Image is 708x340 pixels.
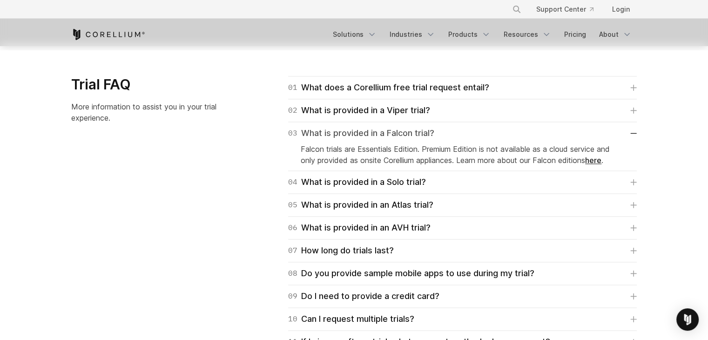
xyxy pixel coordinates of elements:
[508,1,525,18] button: Search
[288,244,394,257] div: How long do trials last?
[288,104,297,117] span: 02
[327,26,382,43] a: Solutions
[288,267,534,280] div: Do you provide sample mobile apps to use during my trial?
[288,127,434,140] div: What is provided in a Falcon trial?
[288,313,414,326] div: Can I request multiple trials?
[288,290,439,303] div: Do I need to provide a credit card?
[301,143,624,166] p: Falcon trials are Essentials Edition. Premium Edition is not available as a cloud service and onl...
[288,221,297,234] span: 06
[288,244,297,257] span: 07
[529,1,601,18] a: Support Center
[288,267,297,280] span: 08
[288,81,489,94] div: What does a Corellium free trial request entail?
[288,290,637,303] a: 09Do I need to provide a credit card?
[384,26,441,43] a: Industries
[288,198,433,211] div: What is provided in an Atlas trial?
[288,313,637,326] a: 10Can I request multiple trials?
[288,221,431,234] div: What is provided in an AVH trial?
[585,156,601,165] a: here
[288,104,637,117] a: 02What is provided in a Viper trial?
[593,26,637,43] a: About
[288,267,637,280] a: 08Do you provide sample mobile apps to use during my trial?
[288,81,297,94] span: 01
[288,198,297,211] span: 05
[288,244,637,257] a: 07How long do trials last?
[288,104,430,117] div: What is provided in a Viper trial?
[71,101,235,123] p: More information to assist you in your trial experience.
[288,176,637,189] a: 04What is provided in a Solo trial?
[71,76,235,94] h3: Trial FAQ
[288,176,297,189] span: 04
[498,26,557,43] a: Resources
[288,221,637,234] a: 06What is provided in an AVH trial?
[501,1,637,18] div: Navigation Menu
[288,127,297,140] span: 03
[288,176,426,189] div: What is provided in a Solo trial?
[288,127,637,140] a: 03What is provided in a Falcon trial?
[288,290,297,303] span: 09
[288,313,297,326] span: 10
[676,308,699,331] div: Open Intercom Messenger
[327,26,637,43] div: Navigation Menu
[443,26,496,43] a: Products
[71,29,145,40] a: Corellium Home
[559,26,592,43] a: Pricing
[288,198,637,211] a: 05What is provided in an Atlas trial?
[288,81,637,94] a: 01What does a Corellium free trial request entail?
[605,1,637,18] a: Login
